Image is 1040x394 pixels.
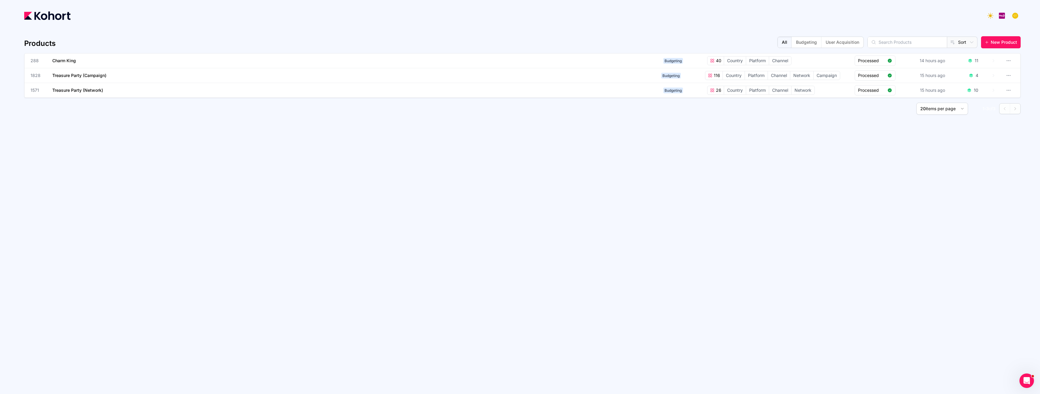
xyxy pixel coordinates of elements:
span: Channel [769,86,791,94]
button: Budgeting [791,37,821,48]
span: items per page [926,106,956,111]
span: Treasure Party (Campaign) [52,73,106,78]
span: Country [724,56,746,65]
span: Country [724,86,746,94]
span: 1 [983,106,984,111]
a: 1828Treasure Party (Campaign)Budgeting116CountryPlatformChannelNetworkCampaignProcessed15 hours ago4 [31,68,996,83]
span: of [989,106,993,111]
span: 20 [920,106,926,111]
span: Budgeting [663,88,683,93]
div: 15 hours ago [919,71,946,80]
button: All [778,37,791,48]
span: Processed [858,58,885,64]
span: Country [723,71,745,80]
a: 288Charm KingBudgeting40CountryPlatformChannelProcessed14 hours ago11 [31,53,996,68]
span: Platform [746,86,769,94]
iframe: Intercom live chat [1019,373,1034,388]
div: 4 [976,72,978,78]
span: Budgeting [663,58,683,64]
span: 1828 [31,72,45,78]
span: Network [790,71,813,80]
span: 288 [31,58,45,64]
span: Platform [745,71,768,80]
span: Charm King [52,58,76,63]
input: Search Products [868,37,947,48]
span: Platform [746,56,769,65]
span: Processed [858,72,885,78]
span: 3 [993,106,996,111]
button: 20items per page [916,103,968,115]
div: 15 hours ago [919,86,946,94]
span: Treasure Party (Network) [52,88,103,93]
span: - [984,106,986,111]
h4: Products [24,39,56,48]
span: New Product [991,39,1017,45]
span: Campaign [814,71,840,80]
button: User Acquisition [821,37,863,48]
span: 116 [713,72,720,78]
span: 3 [986,106,989,111]
span: 40 [715,58,721,64]
span: Budgeting [661,73,681,78]
a: 1571Treasure Party (Network)Budgeting26CountryPlatformChannelNetworkProcessed15 hours ago10 [31,83,996,98]
span: Processed [858,87,885,93]
span: 26 [715,87,721,93]
div: 14 hours ago [918,56,946,65]
img: logo_PlayQ_20230721100321046856.png [999,13,1005,19]
div: 11 [975,58,978,64]
span: 1571 [31,87,45,93]
span: Channel [768,71,790,80]
div: 10 [974,87,978,93]
span: Network [791,86,814,94]
span: Channel [769,56,791,65]
button: New Product [981,36,1021,48]
img: Kohort logo [24,11,70,20]
span: Sort [958,39,966,45]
